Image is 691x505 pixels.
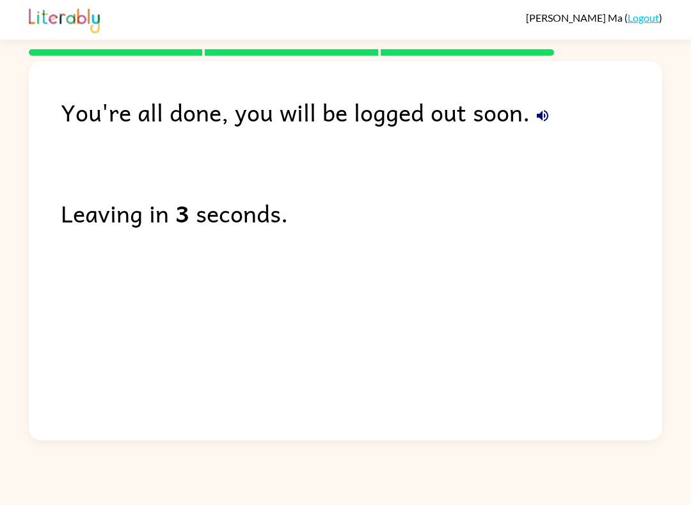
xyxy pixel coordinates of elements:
div: Leaving in seconds. [61,194,662,231]
b: 3 [175,194,189,231]
img: Literably [29,5,100,33]
div: You're all done, you will be logged out soon. [61,93,662,130]
div: ( ) [526,12,662,24]
span: [PERSON_NAME] Ma [526,12,624,24]
a: Logout [628,12,659,24]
